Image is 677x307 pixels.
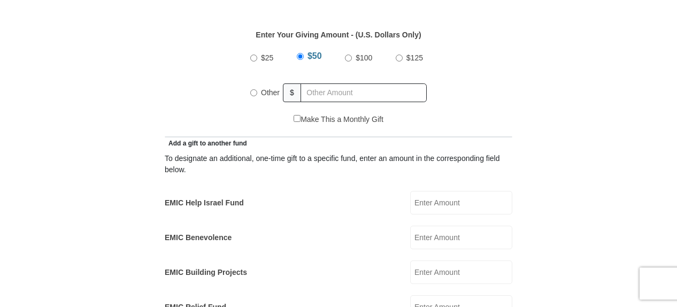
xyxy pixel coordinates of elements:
[301,83,427,102] input: Other Amount
[165,153,512,175] div: To designate an additional, one-time gift to a specific fund, enter an amount in the correspondin...
[165,197,244,209] label: EMIC Help Israel Fund
[356,53,372,62] span: $100
[256,30,421,39] strong: Enter Your Giving Amount - (U.S. Dollars Only)
[410,226,512,249] input: Enter Amount
[307,51,322,60] span: $50
[294,115,301,122] input: Make This a Monthly Gift
[165,232,232,243] label: EMIC Benevolence
[406,53,423,62] span: $125
[283,83,301,102] span: $
[261,53,273,62] span: $25
[294,114,383,125] label: Make This a Monthly Gift
[410,191,512,214] input: Enter Amount
[165,267,247,278] label: EMIC Building Projects
[165,140,247,147] span: Add a gift to another fund
[261,88,280,97] span: Other
[410,260,512,284] input: Enter Amount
